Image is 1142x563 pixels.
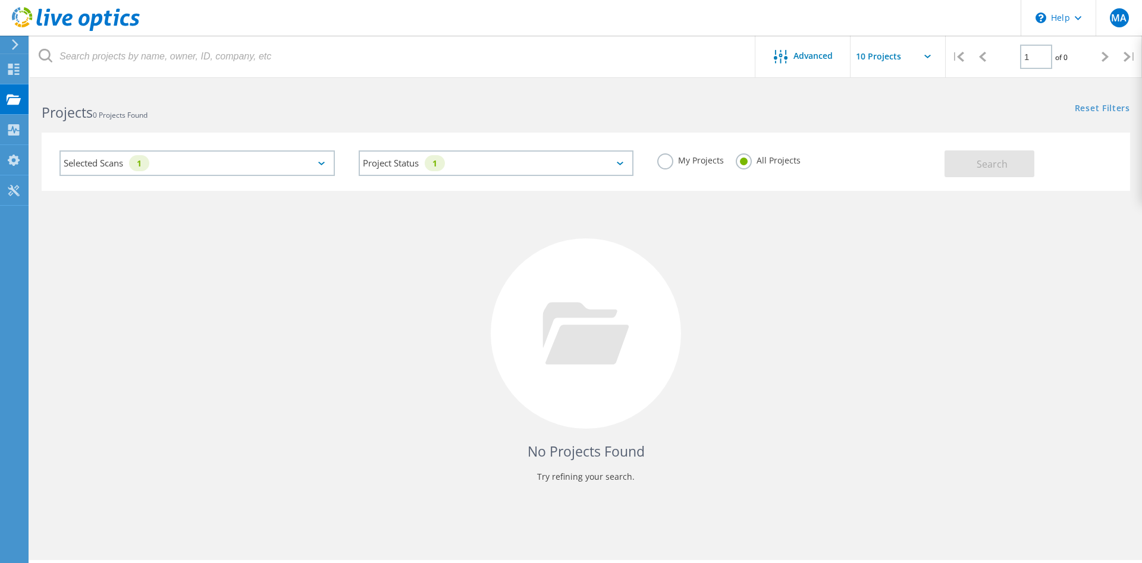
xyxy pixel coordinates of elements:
[129,155,149,171] div: 1
[1075,104,1130,114] a: Reset Filters
[1118,36,1142,78] div: |
[977,158,1008,171] span: Search
[12,25,140,33] a: Live Optics Dashboard
[657,153,724,165] label: My Projects
[1111,13,1127,23] span: MA
[425,155,445,171] div: 1
[59,150,335,176] div: Selected Scans
[945,150,1034,177] button: Search
[54,467,1118,486] p: Try refining your search.
[42,103,93,122] b: Projects
[93,110,148,120] span: 0 Projects Found
[30,36,756,77] input: Search projects by name, owner, ID, company, etc
[1036,12,1046,23] svg: \n
[54,442,1118,461] h4: No Projects Found
[946,36,970,78] div: |
[793,52,833,60] span: Advanced
[736,153,801,165] label: All Projects
[359,150,634,176] div: Project Status
[1055,52,1068,62] span: of 0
